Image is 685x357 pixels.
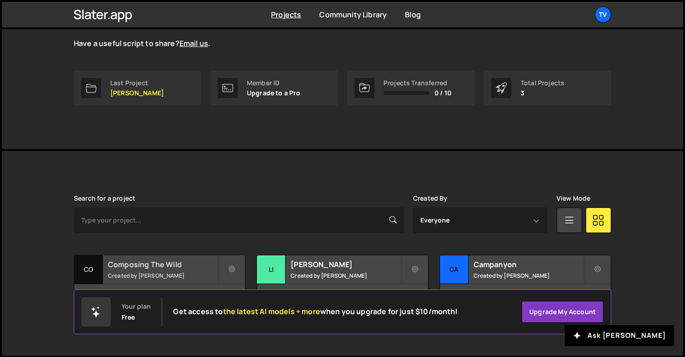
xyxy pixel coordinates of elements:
[595,6,611,23] a: TV
[413,195,448,202] label: Created By
[291,259,400,269] h2: [PERSON_NAME]
[440,284,611,311] div: 1 page, last updated by [PERSON_NAME] [DATE]
[474,272,583,279] small: Created by [PERSON_NAME]
[319,10,387,20] a: Community Library
[74,255,103,284] div: Co
[435,89,451,97] span: 0 / 10
[521,79,564,87] div: Total Projects
[557,195,590,202] label: View Mode
[110,79,164,87] div: Last Project
[474,259,583,269] h2: Campanyon
[521,301,603,323] a: Upgrade my account
[74,71,201,105] a: Last Project [PERSON_NAME]
[108,272,218,279] small: Created by [PERSON_NAME]
[521,89,564,97] p: 3
[257,284,428,311] div: 3 pages, last updated by [PERSON_NAME] [DATE]
[122,303,151,310] div: Your plan
[179,38,208,48] a: Email us
[122,314,135,321] div: Free
[291,272,400,279] small: Created by [PERSON_NAME]
[257,255,286,284] div: Li
[108,259,218,269] h2: Composing The Wild
[74,284,245,311] div: 6 pages, last updated by [PERSON_NAME] [DATE]
[383,79,451,87] div: Projects Transferred
[440,255,611,312] a: Ca Campanyon Created by [PERSON_NAME] 1 page, last updated by [PERSON_NAME] [DATE]
[173,307,458,316] h2: Get access to when you upgrade for just $10/month!
[271,10,301,20] a: Projects
[247,79,301,87] div: Member ID
[74,255,245,312] a: Co Composing The Wild Created by [PERSON_NAME] 6 pages, last updated by [PERSON_NAME] [DATE]
[405,10,421,20] a: Blog
[74,195,135,202] label: Search for a project
[110,89,164,97] p: [PERSON_NAME]
[223,306,320,316] span: the latest AI models + more
[565,325,674,346] button: Ask [PERSON_NAME]
[440,255,469,284] div: Ca
[74,207,404,233] input: Type your project...
[256,255,428,312] a: Li [PERSON_NAME] Created by [PERSON_NAME] 3 pages, last updated by [PERSON_NAME] [DATE]
[247,89,301,97] p: Upgrade to a Pro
